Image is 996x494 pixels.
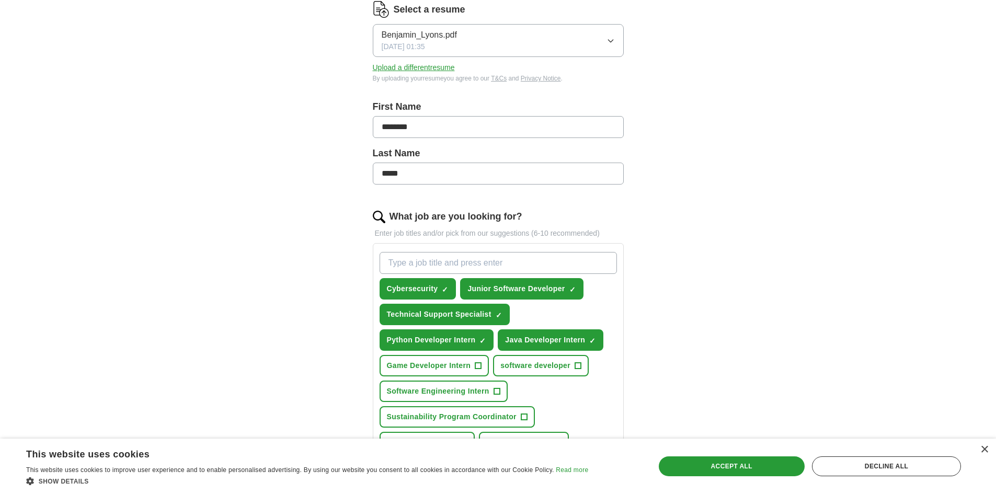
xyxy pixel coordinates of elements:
span: Game Developer Intern [387,360,471,371]
button: software developer [493,355,589,376]
a: Privacy Notice [521,75,561,82]
span: Benjamin_Lyons.pdf [382,29,457,41]
label: Last Name [373,146,624,160]
span: Technical Support Specialist [387,309,491,320]
label: First Name [373,100,624,114]
button: Cybersecurity✓ [380,278,456,300]
button: Technical Support Specialist✓ [380,304,510,325]
span: ✓ [569,285,576,294]
button: Sustainability Program Coordinator [380,406,535,428]
span: Data Analyst Intern [387,437,457,448]
div: Close [980,446,988,454]
button: Operations Intern [479,432,569,453]
button: Upload a differentresume [373,62,455,73]
span: Java Developer Intern [505,335,585,346]
span: Show details [39,478,89,485]
span: ✓ [479,337,486,345]
span: Python Developer Intern [387,335,476,346]
label: Select a resume [394,3,465,17]
input: Type a job title and press enter [380,252,617,274]
button: Data Analyst Intern [380,432,475,453]
button: Python Developer Intern✓ [380,329,494,351]
span: ✓ [589,337,596,345]
button: Game Developer Intern [380,355,489,376]
span: Sustainability Program Coordinator [387,411,517,422]
button: Junior Software Developer✓ [460,278,583,300]
img: CV Icon [373,1,390,18]
label: What job are you looking for? [390,210,522,224]
span: software developer [500,360,570,371]
span: [DATE] 01:35 [382,41,425,52]
img: search.png [373,211,385,223]
a: T&Cs [491,75,507,82]
div: Show details [26,476,588,486]
span: Cybersecurity [387,283,438,294]
span: ✓ [496,311,502,319]
button: Java Developer Intern✓ [498,329,603,351]
a: Read more, opens a new window [556,466,588,474]
span: This website uses cookies to improve user experience and to enable personalised advertising. By u... [26,466,554,474]
div: This website uses cookies [26,445,562,461]
span: Software Engineering Intern [387,386,489,397]
div: Decline all [812,456,961,476]
span: ✓ [442,285,448,294]
span: Junior Software Developer [467,283,565,294]
div: Accept all [659,456,805,476]
p: Enter job titles and/or pick from our suggestions (6-10 recommended) [373,228,624,239]
button: Software Engineering Intern [380,381,508,402]
span: Operations Intern [486,437,551,448]
div: By uploading your resume you agree to our and . [373,74,624,83]
button: Benjamin_Lyons.pdf[DATE] 01:35 [373,24,624,57]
